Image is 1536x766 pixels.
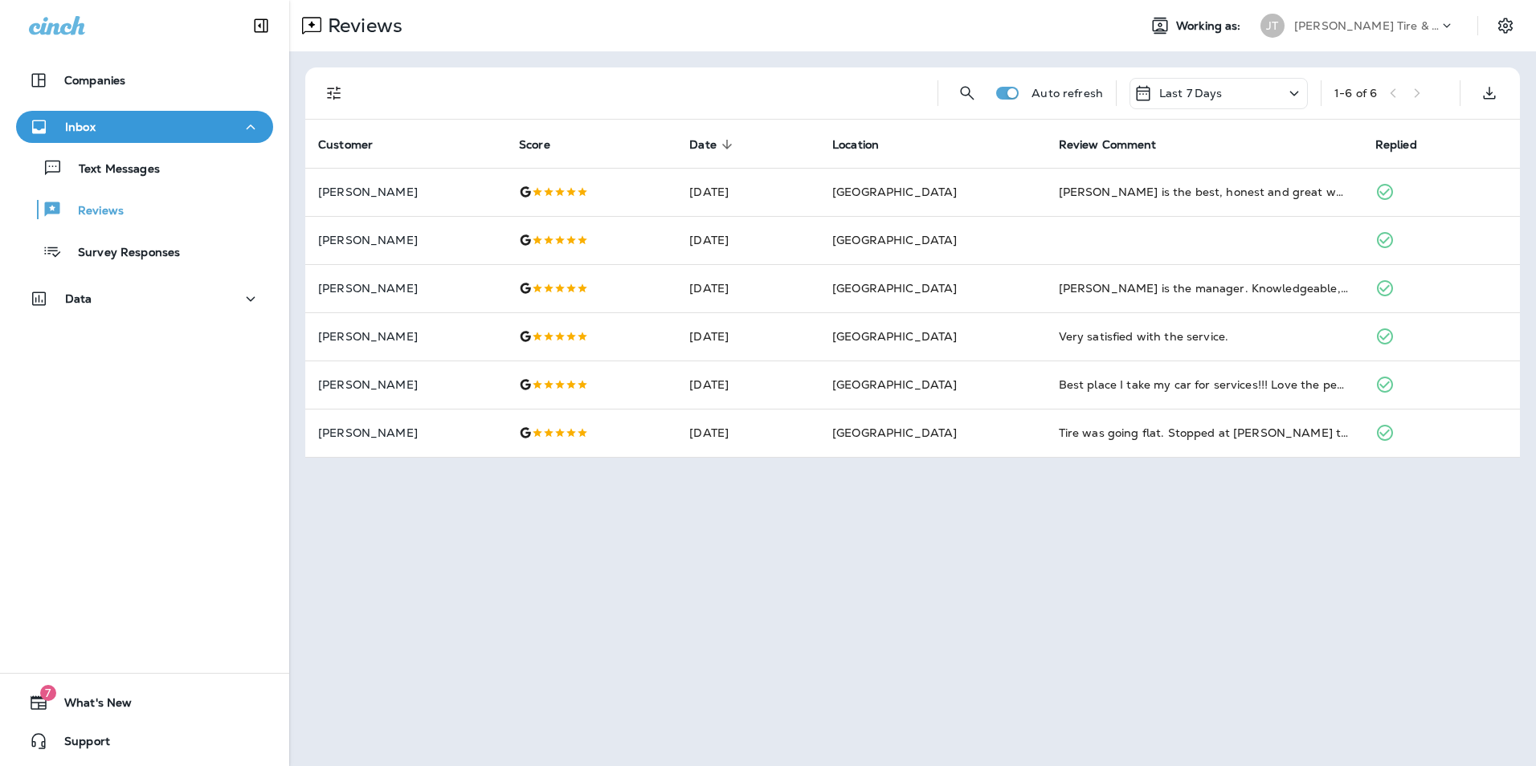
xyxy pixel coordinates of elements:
[16,283,273,315] button: Data
[65,120,96,133] p: Inbox
[519,137,571,152] span: Score
[1059,184,1350,200] div: Cameron is the best, honest and great work! He always communicates clearly and doesn't try to sel...
[832,185,957,199] span: [GEOGRAPHIC_DATA]
[1334,87,1377,100] div: 1 - 6 of 6
[689,138,717,152] span: Date
[676,216,819,264] td: [DATE]
[318,137,394,152] span: Customer
[832,138,879,152] span: Location
[40,685,56,701] span: 7
[1059,280,1350,296] div: Ron is the manager. Knowledgeable, friendly, efficient but takes his time. Work done well, on tim...
[951,77,983,109] button: Search Reviews
[318,330,493,343] p: [PERSON_NAME]
[1059,377,1350,393] div: Best place I take my car for services!!! Love the people
[16,111,273,143] button: Inbox
[832,329,957,344] span: [GEOGRAPHIC_DATA]
[318,426,493,439] p: [PERSON_NAME]
[63,162,160,177] p: Text Messages
[321,14,402,38] p: Reviews
[1375,138,1417,152] span: Replied
[1176,19,1244,33] span: Working as:
[676,409,819,457] td: [DATE]
[16,64,273,96] button: Companies
[1059,138,1157,152] span: Review Comment
[689,137,737,152] span: Date
[318,138,373,152] span: Customer
[676,361,819,409] td: [DATE]
[1031,87,1103,100] p: Auto refresh
[1294,19,1439,32] p: [PERSON_NAME] Tire & Auto
[1491,11,1520,40] button: Settings
[318,282,493,295] p: [PERSON_NAME]
[1059,425,1350,441] div: Tire was going flat. Stopped at Jensen to check what was wrong. They got me in right away and had...
[16,193,273,226] button: Reviews
[65,292,92,305] p: Data
[48,696,132,715] span: What's New
[1260,14,1285,38] div: JT
[832,281,957,295] span: [GEOGRAPHIC_DATA]
[832,377,957,392] span: [GEOGRAPHIC_DATA]
[62,204,124,219] p: Reviews
[676,264,819,312] td: [DATE]
[16,151,273,185] button: Text Messages
[64,74,125,87] p: Companies
[62,246,180,261] p: Survey Responses
[16,234,273,268] button: Survey Responses
[239,10,284,42] button: Collapse Sidebar
[1059,137,1178,152] span: Review Comment
[832,137,900,152] span: Location
[318,77,350,109] button: Filters
[48,735,110,754] span: Support
[676,168,819,216] td: [DATE]
[1059,328,1350,344] div: Very satisfied with the service.
[16,725,273,757] button: Support
[318,185,493,198] p: [PERSON_NAME]
[318,378,493,391] p: [PERSON_NAME]
[676,312,819,361] td: [DATE]
[832,233,957,247] span: [GEOGRAPHIC_DATA]
[1375,137,1438,152] span: Replied
[832,426,957,440] span: [GEOGRAPHIC_DATA]
[1159,87,1223,100] p: Last 7 Days
[1473,77,1505,109] button: Export as CSV
[16,687,273,719] button: 7What's New
[318,234,493,247] p: [PERSON_NAME]
[519,138,550,152] span: Score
